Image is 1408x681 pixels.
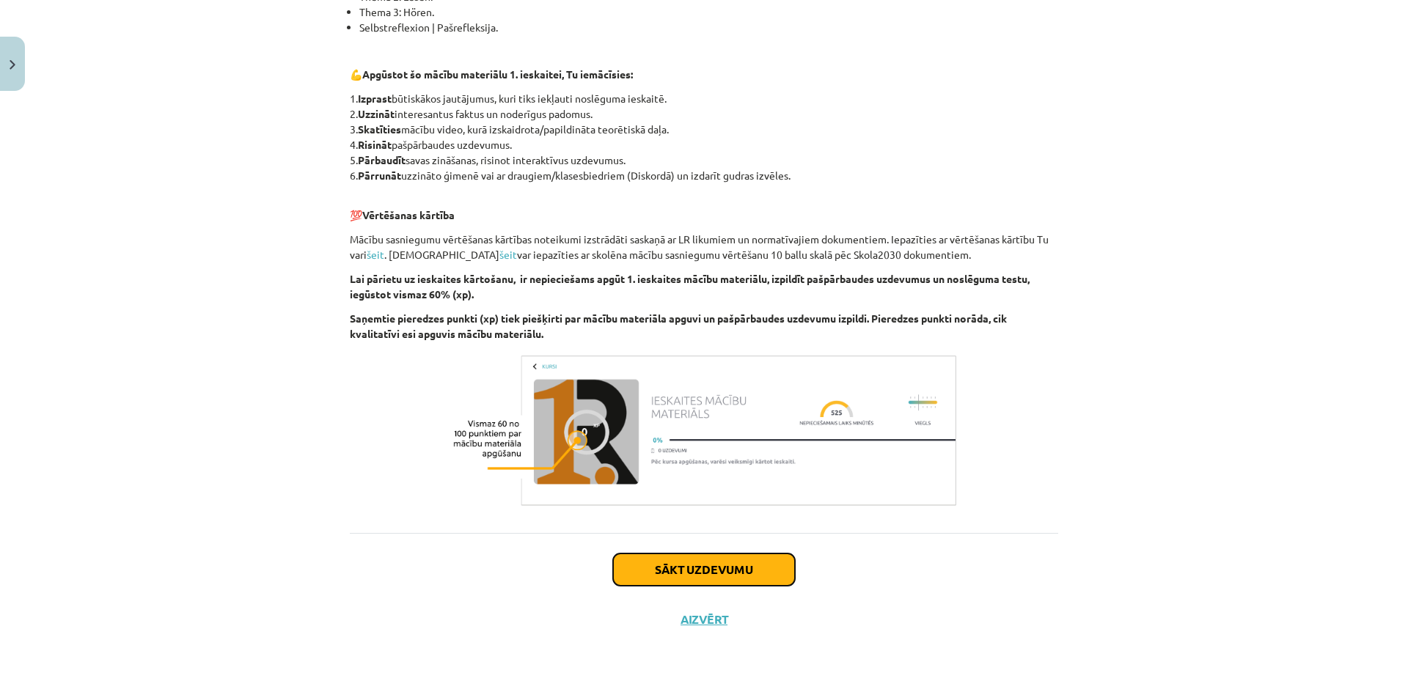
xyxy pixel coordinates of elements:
li: Thema 3: Hören. [359,4,1058,20]
button: Sākt uzdevumu [613,553,795,586]
b: Pārbaudīt [358,153,406,166]
b: Pārrunāt [358,169,401,182]
b: Uzzināt [358,107,395,120]
p: Mācību sasniegumu vērtēšanas kārtības noteikumi izstrādāti saskaņā ar LR likumiem un normatīvajie... [350,232,1058,262]
p: 💪 [350,67,1058,82]
strong: Lai pārietu uz ieskaites kārtošanu, ir nepieciešams apgūt 1. ieskaites mācību materiālu, izpildīt... [350,272,1030,301]
b: Izprast [358,92,392,105]
p: 💯 [350,192,1058,223]
a: šeit [499,248,517,261]
b: Risināt [358,138,392,151]
button: Aizvērt [676,612,732,627]
strong: Saņemtie pieredzes punkti (xp) tiek piešķirti par mācību materiāla apguvi un pašpārbaudes uzdevum... [350,312,1007,340]
a: šeit [367,248,384,261]
b: Skatīties [358,122,401,136]
b: Apgūstot šo mācību materiālu 1. ieskaitei, Tu iemācīsies: [362,67,633,81]
li: Selbstreflexion | Pašrefleksija. [359,20,1058,35]
p: 1. būtiskākos jautājumus, kuri tiks iekļauti noslēguma ieskaitē. 2. interesantus faktus un noderī... [350,91,1058,183]
b: Vērtēšanas kārtība [362,208,455,221]
img: icon-close-lesson-0947bae3869378f0d4975bcd49f059093ad1ed9edebbc8119c70593378902aed.svg [10,60,15,70]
